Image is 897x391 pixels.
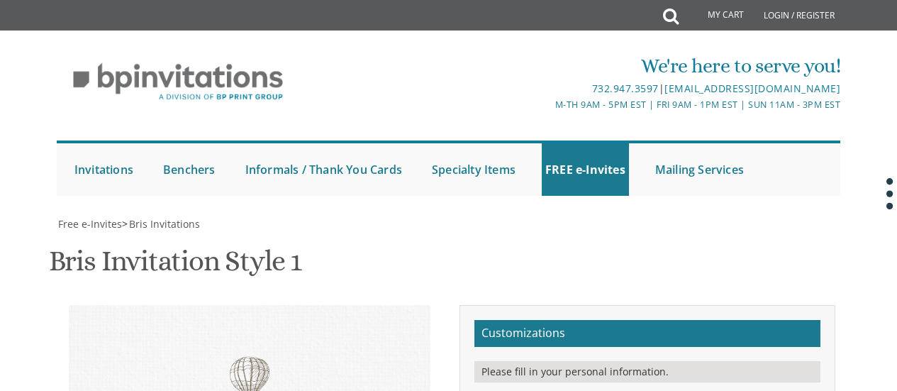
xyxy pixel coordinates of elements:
[129,217,200,231] span: Bris Invitations
[57,217,122,231] a: Free e-Invites
[49,246,301,287] h1: Bris Invitation Style 1
[318,52,840,80] div: We're here to serve you!
[542,143,629,196] a: FREE e-Invites
[57,53,300,111] img: BP Invitation Loft
[809,302,897,370] iframe: chat widget
[242,143,406,196] a: Informals / Thank You Cards
[160,143,219,196] a: Benchers
[677,1,754,30] a: My Cart
[122,217,200,231] span: >
[664,82,840,95] a: [EMAIL_ADDRESS][DOMAIN_NAME]
[592,82,659,95] a: 732.947.3597
[71,143,137,196] a: Invitations
[58,217,122,231] span: Free e-Invites
[428,143,519,196] a: Specialty Items
[128,217,200,231] a: Bris Invitations
[318,80,840,97] div: |
[652,143,747,196] a: Mailing Services
[474,361,820,382] div: Please fill in your personal information.
[318,97,840,112] div: M-Th 9am - 5pm EST | Fri 9am - 1pm EST | Sun 11am - 3pm EST
[474,320,820,347] h2: Customizations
